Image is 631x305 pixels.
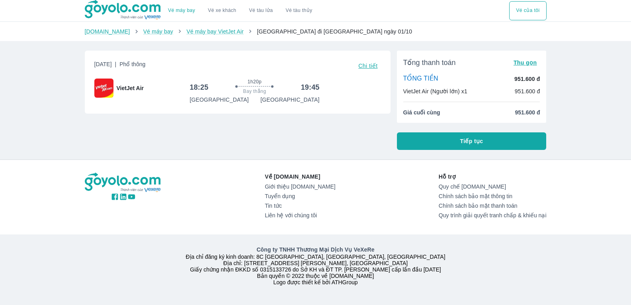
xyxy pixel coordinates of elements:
[355,60,381,71] button: Chi tiết
[186,28,243,35] a: Vé máy bay VietJet Air
[260,96,319,104] p: [GEOGRAPHIC_DATA]
[439,212,547,218] a: Quy trình giải quyết tranh chấp & khiếu nại
[208,8,236,14] a: Vé xe khách
[80,246,551,285] div: Địa chỉ đăng ký kinh doanh: 8C [GEOGRAPHIC_DATA], [GEOGRAPHIC_DATA], [GEOGRAPHIC_DATA] Địa chỉ: [...
[119,61,145,67] span: Phổ thông
[515,87,540,95] p: 951.600 đ
[460,137,483,145] span: Tiếp tục
[358,63,377,69] span: Chi tiết
[85,28,130,35] a: [DOMAIN_NAME]
[301,83,320,92] h6: 19:45
[403,108,440,116] span: Giá cuối cùng
[265,203,335,209] a: Tin tức
[162,1,318,20] div: choose transportation mode
[265,173,335,181] p: Về [DOMAIN_NAME]
[265,193,335,199] a: Tuyển dụng
[403,75,438,83] p: TỔNG TIỀN
[85,28,547,35] nav: breadcrumb
[439,173,547,181] p: Hỗ trợ
[509,1,546,20] div: choose transportation mode
[117,84,144,92] span: VietJet Air
[515,108,540,116] span: 951.600 đ
[257,28,412,35] span: [GEOGRAPHIC_DATA] đi [GEOGRAPHIC_DATA] ngày 01/10
[248,79,262,85] span: 1h20p
[243,1,279,20] a: Vé tàu lửa
[143,28,173,35] a: Vé máy bay
[514,59,537,66] span: Thu gọn
[403,58,456,67] span: Tổng thanh toán
[243,88,266,94] span: Bay thẳng
[85,173,162,193] img: logo
[168,8,195,14] a: Vé máy bay
[189,96,248,104] p: [GEOGRAPHIC_DATA]
[439,183,547,190] a: Quy chế [DOMAIN_NAME]
[514,75,540,83] p: 951.600 đ
[265,212,335,218] a: Liên hệ với chúng tôi
[403,87,467,95] p: VietJet Air (Người lớn) x1
[189,83,208,92] h6: 18:25
[94,60,146,71] span: [DATE]
[115,61,117,67] span: |
[509,1,546,20] button: Vé của tôi
[265,183,335,190] a: Giới thiệu [DOMAIN_NAME]
[510,57,540,68] button: Thu gọn
[439,193,547,199] a: Chính sách bảo mật thông tin
[439,203,547,209] a: Chính sách bảo mật thanh toán
[86,246,545,254] p: Công ty TNHH Thương Mại Dịch Vụ VeXeRe
[397,132,547,150] button: Tiếp tục
[279,1,318,20] button: Vé tàu thủy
